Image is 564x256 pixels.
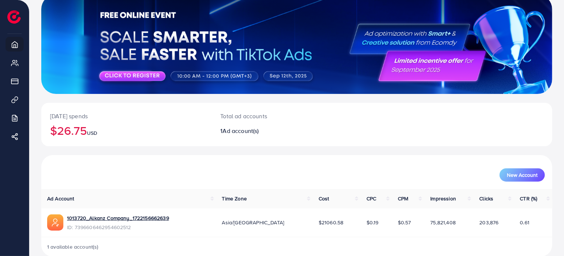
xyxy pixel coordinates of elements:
[507,172,537,178] span: New Account
[398,195,408,202] span: CPM
[430,219,456,226] span: 75,821,408
[67,214,169,222] a: 1013720_Alkanz Company_1722156662639
[222,219,284,226] span: Asia/[GEOGRAPHIC_DATA]
[7,10,21,24] img: logo
[319,219,343,226] span: $21060.58
[47,214,63,231] img: ic-ads-acc.e4c84228.svg
[479,195,493,202] span: Clicks
[220,112,330,120] p: Total ad accounts
[430,195,456,202] span: Impression
[47,243,99,250] span: 1 available account(s)
[520,195,537,202] span: CTR (%)
[50,123,203,137] h2: $26.75
[47,195,74,202] span: Ad Account
[50,112,203,120] p: [DATE] spends
[367,195,376,202] span: CPC
[479,219,498,226] span: 203,876
[520,219,529,226] span: 0.61
[67,224,169,231] span: ID: 7396606462954602512
[367,219,379,226] span: $0.19
[87,129,97,137] span: USD
[500,168,545,182] button: New Account
[398,219,411,226] span: $0.57
[319,195,329,202] span: Cost
[533,223,558,250] iframe: Chat
[222,195,247,202] span: Time Zone
[223,127,259,135] span: Ad account(s)
[220,127,330,134] h2: 1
